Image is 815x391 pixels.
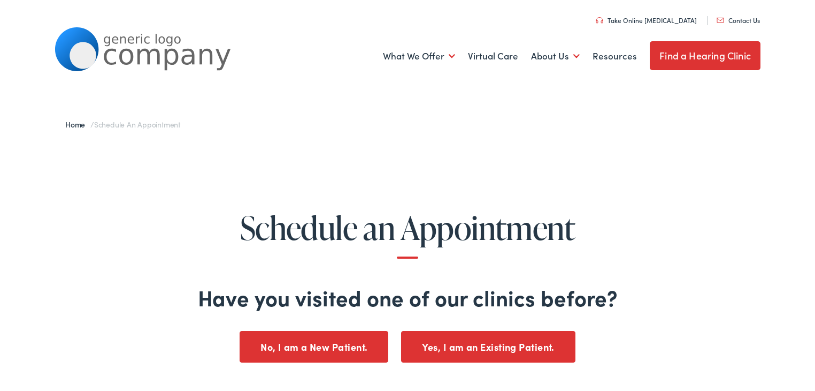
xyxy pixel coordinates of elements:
a: Take Online [MEDICAL_DATA] [596,16,697,25]
a: Resources [593,36,637,76]
h1: Schedule an Appointment [33,210,782,259]
a: What We Offer [383,36,455,76]
a: Find a Hearing Clinic [650,41,760,70]
a: Contact Us [717,16,760,25]
span: Schedule an Appointment [94,119,180,130]
button: Yes, I am an Existing Patient. [401,331,575,363]
img: utility icon [596,17,603,24]
img: utility icon [717,18,724,23]
a: About Us [531,36,580,76]
button: No, I am a New Patient. [240,331,388,363]
a: Virtual Care [468,36,518,76]
a: Home [65,119,90,130]
h2: Have you visited one of our clinics before? [33,284,782,310]
span: / [65,119,180,130]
